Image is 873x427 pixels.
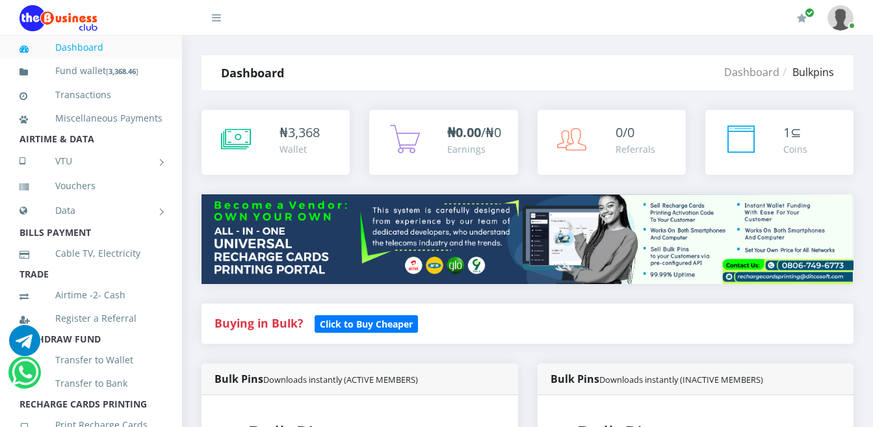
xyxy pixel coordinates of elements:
[202,110,350,175] a: ₦3,368 Wallet
[9,335,40,356] a: Chat for support
[20,239,163,268] a: Cable TV, Electricity
[221,65,284,81] strong: Dashboard
[447,123,481,141] b: ₦0.00
[20,304,163,333] a: Register a Referral
[805,8,814,18] span: Renew/Upgrade Subscription
[109,66,136,76] b: 3,368.46
[202,194,853,284] img: multitenant_rcp.png
[288,123,320,141] span: 3,368
[106,66,138,76] small: [ ]
[320,318,413,330] b: Click to Buy Cheaper
[20,194,163,227] a: Data
[280,123,320,142] div: ₦
[20,80,163,110] a: Transactions
[538,110,686,175] a: 0/0 Referrals
[616,142,655,156] div: Referrals
[263,374,418,385] small: Downloads instantly (ACTIVE MEMBERS)
[779,64,834,80] li: Bulkpins
[447,123,501,141] span: /₦0
[599,374,763,385] small: Downloads instantly (INACTIVE MEMBERS)
[797,13,807,23] i: Renew/Upgrade Subscription
[783,123,790,141] span: 1
[315,315,418,331] a: Click to Buy Cheaper
[215,372,418,386] strong: Bulk Pins
[20,103,163,133] a: Miscellaneous Payments
[20,345,163,375] a: Transfer to Wallet
[369,110,517,175] a: ₦0.00/₦0 Earnings
[20,280,163,310] a: Airtime -2- Cash
[783,142,807,156] div: Coins
[280,142,320,156] div: Wallet
[20,145,163,177] a: VTU
[551,372,763,386] strong: Bulk Pins
[20,32,163,62] a: Dashboard
[20,171,163,201] a: Vouchers
[20,56,163,86] a: Fund wallet[3,368.46]
[724,65,779,79] a: Dashboard
[447,142,501,156] div: Earnings
[20,369,163,398] a: Transfer to Bank
[783,123,807,142] div: ⊆
[827,5,853,31] img: User
[616,123,634,141] span: 0/0
[12,367,38,388] a: Chat for support
[215,315,303,331] strong: Buying in Bulk?
[20,5,98,31] img: Logo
